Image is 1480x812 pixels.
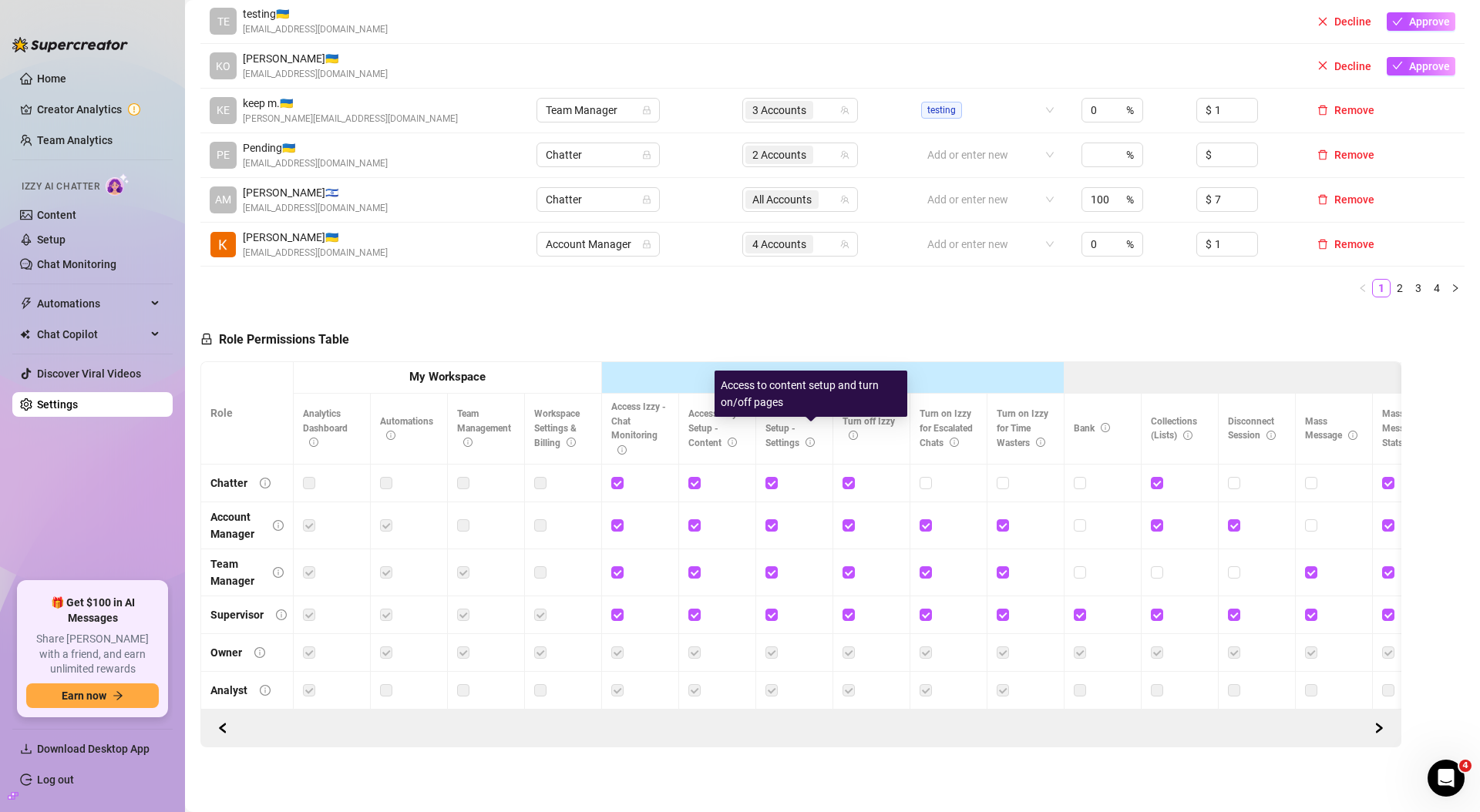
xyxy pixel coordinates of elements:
[715,371,907,417] div: Access to content setup and turn on/off pages
[210,682,247,699] div: Analyst
[243,139,388,156] span: Pending 🇺🇦
[37,209,76,221] a: Content
[1183,431,1192,440] span: info-circle
[210,555,261,589] div: Team Manager
[642,240,651,249] span: lock
[409,370,486,384] strong: My Workspace
[210,606,264,623] div: Supervisor
[254,647,265,658] span: info-circle
[1317,16,1328,27] span: close
[37,367,141,380] a: Discover Viral Videos
[1334,104,1374,116] span: Remove
[273,520,284,531] span: info-circle
[1387,12,1455,31] button: Approve
[1373,280,1390,297] a: 1
[20,743,32,755] span: download
[1428,280,1445,297] a: 4
[1391,279,1409,297] li: 2
[1392,60,1403,71] span: check
[216,58,230,75] span: KO
[617,445,627,455] span: info-circle
[546,99,651,122] span: Team Manager
[745,235,813,253] span: 4 Accounts
[1311,190,1381,209] button: Remove
[215,191,231,208] span: AM
[26,632,159,677] span: Share [PERSON_NAME] with a friend, and earn unlimited rewards
[546,143,651,166] span: Chatter
[380,416,433,441] span: Automations
[106,173,129,196] img: AI Chatter
[1334,238,1374,250] span: Remove
[210,475,247,492] div: Chatter
[243,67,388,82] span: [EMAIL_ADDRESS][DOMAIN_NAME]
[1387,57,1455,75] button: Approve
[200,333,213,345] span: lock
[840,240,849,249] span: team
[642,195,651,204] span: lock
[20,297,32,310] span: thunderbolt
[950,438,959,447] span: info-circle
[217,102,230,119] span: KE
[1317,239,1328,250] span: delete
[1036,438,1045,447] span: info-circle
[840,106,849,115] span: team
[1409,15,1450,28] span: Approve
[752,191,812,208] span: All Accounts
[463,438,473,447] span: info-circle
[200,331,349,349] h5: Role Permissions Table
[273,567,284,578] span: info-circle
[567,438,576,447] span: info-circle
[1446,279,1465,297] li: Next Page
[303,408,348,448] span: Analytics Dashboard
[26,683,159,708] button: Earn nowarrow-right
[8,790,18,801] span: build
[1311,57,1377,75] button: Decline
[1334,15,1371,28] span: Decline
[37,398,78,411] a: Settings
[1317,149,1328,160] span: delete
[840,195,849,204] span: team
[642,106,651,115] span: lock
[260,478,271,488] span: info-circle
[309,438,318,447] span: info-circle
[37,72,66,85] a: Home
[1367,716,1391,740] button: Scroll Backward
[243,229,388,246] span: [PERSON_NAME] 🇺🇦
[37,233,66,246] a: Setup
[1392,16,1403,27] span: check
[243,184,388,201] span: [PERSON_NAME] 🇮🇱
[37,291,146,316] span: Automations
[37,258,116,270] a: Chat Monitoring
[1266,431,1276,440] span: info-circle
[611,401,666,456] span: Access Izzy - Chat Monitoring
[849,431,858,440] span: info-circle
[22,180,99,194] span: Izzy AI Chatter
[745,146,813,164] span: 2 Accounts
[1374,723,1384,733] span: right
[243,112,458,126] span: [PERSON_NAME][EMAIL_ADDRESS][DOMAIN_NAME]
[1409,279,1428,297] li: 3
[210,232,236,257] img: Kostya Arabadji
[1428,279,1446,297] li: 4
[243,201,388,216] span: [EMAIL_ADDRESS][DOMAIN_NAME]
[1317,194,1328,205] span: delete
[243,50,388,67] span: [PERSON_NAME] 🇺🇦
[920,408,973,448] span: Turn on Izzy for Escalated Chats
[1446,279,1465,297] button: right
[1358,284,1367,293] span: left
[260,685,271,696] span: info-circle
[37,97,160,122] a: Creator Analytics exclamation-circle
[217,13,230,30] span: TE
[1311,235,1381,253] button: Remove
[1410,280,1427,297] a: 3
[243,22,388,37] span: [EMAIL_ADDRESS][DOMAIN_NAME]
[806,438,815,447] span: info-circle
[37,773,74,786] a: Log out
[26,596,159,626] span: 🎁 Get $100 in AI Messages
[546,188,651,211] span: Chatter
[1317,105,1328,116] span: delete
[276,609,287,620] span: info-circle
[37,743,150,755] span: Download Desktop App
[752,102,806,119] span: 3 Accounts
[1372,279,1391,297] li: 1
